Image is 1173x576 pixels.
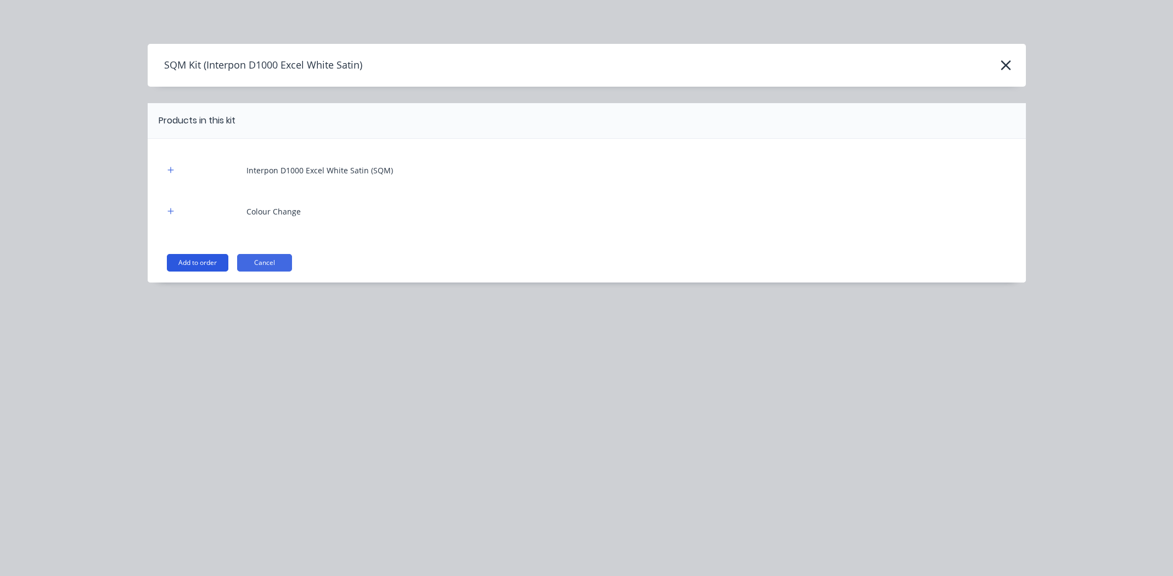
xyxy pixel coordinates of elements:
[237,254,292,272] button: Cancel
[246,206,301,217] div: Colour Change
[246,165,393,176] div: Interpon D1000 Excel White Satin (SQM)
[159,114,235,127] div: Products in this kit
[148,55,362,76] h4: SQM Kit (Interpon D1000 Excel White Satin)
[167,254,228,272] button: Add to order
